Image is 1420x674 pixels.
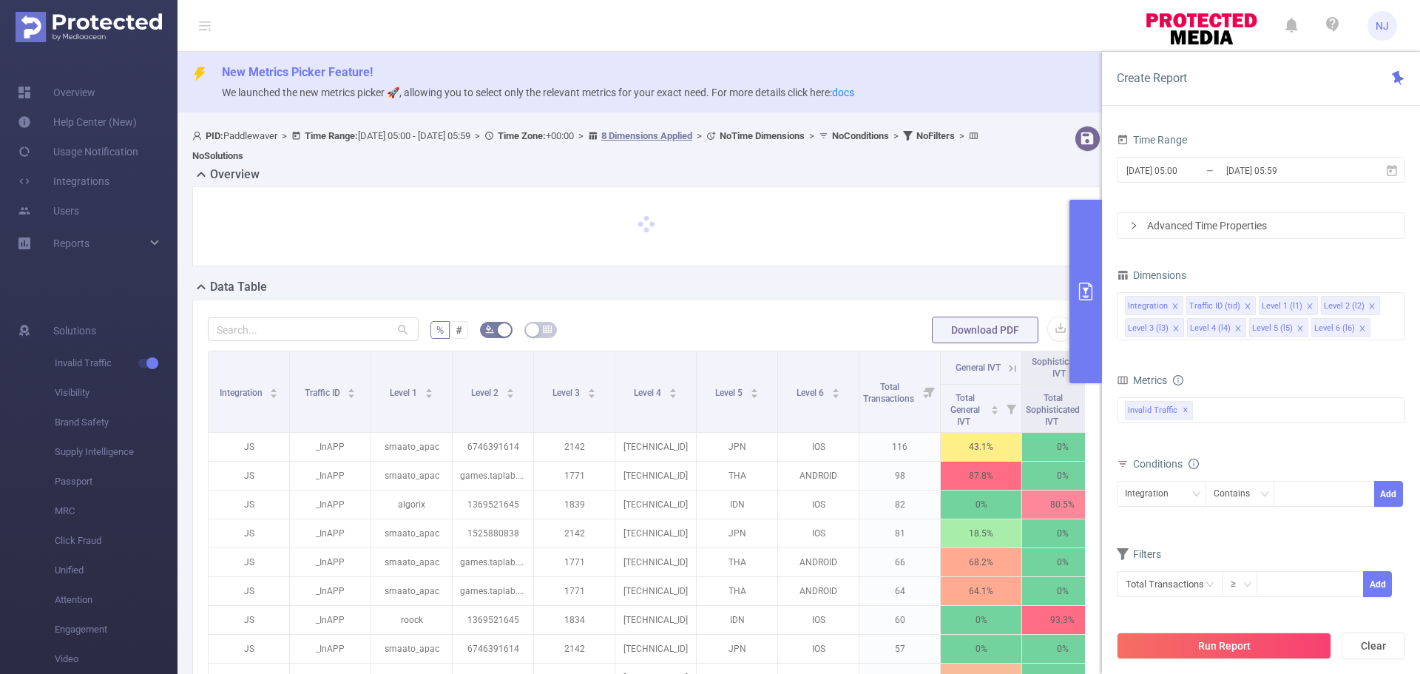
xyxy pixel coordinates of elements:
[1125,482,1179,506] div: Integration
[209,635,289,663] p: JS
[1022,519,1103,547] p: 0%
[371,577,452,605] p: smaato_apac
[1244,303,1251,311] i: icon: close
[1022,635,1103,663] p: 0%
[1243,580,1252,590] i: icon: down
[859,606,940,634] p: 60
[697,548,777,576] p: THA
[305,130,358,141] b: Time Range:
[453,577,533,605] p: games.taplab.thejourney
[348,392,356,397] i: icon: caret-down
[715,388,745,398] span: Level 5
[859,433,940,461] p: 116
[615,462,696,490] p: [TECHNICAL_ID]
[941,519,1021,547] p: 18.5%
[697,491,777,519] p: IDN
[453,433,533,461] p: 6746391614
[209,606,289,634] p: JS
[206,130,223,141] b: PID:
[453,606,533,634] p: 1369521645
[697,606,777,634] p: IDN
[534,491,615,519] p: 1839
[1022,548,1103,576] p: 0%
[831,386,839,391] i: icon: caret-up
[1363,571,1392,597] button: Add
[18,78,95,107] a: Overview
[53,237,89,249] span: Reports
[932,317,1038,343] button: Download PDF
[290,433,371,461] p: _InAPP
[506,386,514,391] i: icon: caret-up
[1311,318,1370,337] li: Level 6 (l6)
[55,496,177,526] span: MRC
[859,548,940,576] p: 66
[669,386,677,395] div: Sort
[16,12,162,42] img: Protected Media
[1321,296,1380,315] li: Level 2 (l2)
[778,462,859,490] p: ANDROID
[956,363,1001,373] span: General IVT
[470,130,484,141] span: >
[1133,458,1199,470] span: Conditions
[290,462,371,490] p: _InAPP
[1189,459,1199,469] i: icon: info-circle
[990,403,999,412] div: Sort
[425,386,433,395] div: Sort
[425,392,433,397] i: icon: caret-down
[347,386,356,395] div: Sort
[1234,325,1242,334] i: icon: close
[805,130,819,141] span: >
[534,606,615,634] p: 1834
[669,392,677,397] i: icon: caret-down
[1186,296,1256,315] li: Traffic ID (tid)
[192,67,207,81] i: icon: thunderbolt
[270,386,278,391] i: icon: caret-up
[192,130,982,161] span: Paddlewaver [DATE] 05:00 - [DATE] 05:59 +00:00
[859,635,940,663] p: 57
[1026,393,1080,427] span: Total Sophisticated IVT
[290,635,371,663] p: _InAPP
[1118,213,1404,238] div: icon: rightAdvanced Time Properties
[220,388,265,398] span: Integration
[290,577,371,605] p: _InAPP
[371,548,452,576] p: smaato_apac
[832,87,854,98] a: docs
[1306,303,1313,311] i: icon: close
[192,131,206,141] i: icon: user
[859,491,940,519] p: 82
[1252,319,1293,338] div: Level 5 (l5)
[1376,11,1389,41] span: NJ
[615,548,696,576] p: [TECHNICAL_ID]
[55,348,177,378] span: Invalid Traffic
[831,392,839,397] i: icon: caret-down
[55,556,177,585] span: Unified
[778,433,859,461] p: IOS
[277,130,291,141] span: >
[889,130,903,141] span: >
[371,519,452,547] p: smaato_apac
[574,130,588,141] span: >
[615,491,696,519] p: [TECHNICAL_ID]
[1183,402,1189,419] span: ✕
[750,392,758,397] i: icon: caret-down
[506,392,514,397] i: icon: caret-down
[53,316,96,346] span: Solutions
[1190,319,1231,338] div: Level 4 (l4)
[453,635,533,663] p: 6746391614
[955,130,969,141] span: >
[506,386,515,395] div: Sort
[941,491,1021,519] p: 0%
[587,386,596,395] div: Sort
[615,635,696,663] p: [TECHNICAL_ID]
[1260,490,1269,500] i: icon: down
[543,325,552,334] i: icon: table
[209,577,289,605] p: JS
[859,519,940,547] p: 81
[1117,134,1187,146] span: Time Range
[859,577,940,605] p: 64
[55,526,177,556] span: Click Fraud
[950,393,980,427] span: Total General IVT
[1117,269,1186,281] span: Dimensions
[697,519,777,547] p: JPN
[1171,303,1179,311] i: icon: close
